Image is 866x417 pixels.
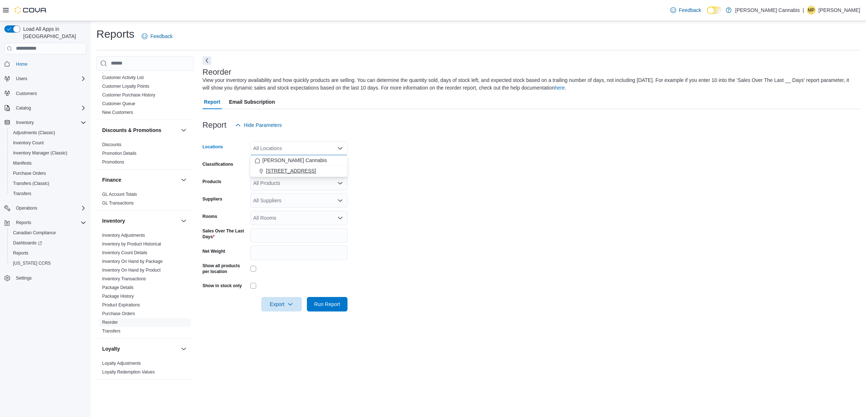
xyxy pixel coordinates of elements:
button: Discounts & Promotions [102,127,178,134]
a: Inventory Count Details [102,250,147,255]
button: [STREET_ADDRESS] [250,166,347,176]
a: Inventory Manager (Classic) [10,149,70,157]
a: GL Account Totals [102,192,137,197]
a: Customers [13,89,40,98]
span: Settings [16,275,32,281]
button: [PERSON_NAME] Cannabis [250,155,347,166]
span: Transfers [13,191,31,197]
p: [PERSON_NAME] Cannabis [735,6,800,15]
label: Products [203,179,221,185]
span: Customer Activity List [102,75,144,80]
span: Users [16,76,27,82]
span: Reports [16,220,31,226]
h3: Loyalty [102,345,120,352]
button: Reports [7,248,89,258]
nav: Complex example [4,56,86,302]
div: Choose from the following options [250,155,347,176]
a: Purchase Orders [102,311,135,316]
button: Loyalty [179,344,188,353]
span: Inventory [16,120,34,125]
button: Inventory Count [7,138,89,148]
span: Customer Loyalty Points [102,83,149,89]
span: Operations [16,205,37,211]
span: Purchase Orders [13,170,46,176]
span: Inventory by Product Historical [102,241,161,247]
button: Users [1,74,89,84]
button: Open list of options [337,198,343,203]
div: Matt Pozdrowski [807,6,816,15]
button: Open list of options [337,180,343,186]
span: Dashboards [10,239,86,247]
span: Package Details [102,285,134,290]
button: Purchase Orders [7,168,89,178]
span: Hide Parameters [244,121,282,129]
button: Operations [1,203,89,213]
a: Feedback [667,3,704,17]
span: Home [16,61,28,67]
div: Customer [96,73,194,120]
a: [US_STATE] CCRS [10,259,54,268]
a: New Customers [102,110,133,115]
label: Show in stock only [203,283,242,289]
span: Product Expirations [102,302,140,308]
button: Canadian Compliance [7,228,89,238]
span: Reorder [102,319,118,325]
button: Open list of options [337,215,343,221]
a: Customer Loyalty Points [102,84,149,89]
input: Dark Mode [707,7,722,14]
a: Package Details [102,285,134,290]
span: Dashboards [13,240,42,246]
a: Dashboards [10,239,45,247]
span: Inventory Count [13,140,44,146]
label: Sales Over The Last Days [203,228,247,240]
a: Package History [102,294,134,299]
a: Transfers [102,329,120,334]
h3: Discounts & Promotions [102,127,161,134]
button: Reports [1,218,89,228]
a: Promotions [102,160,124,165]
a: Adjustments (Classic) [10,128,58,137]
a: here [555,85,565,91]
span: Purchase Orders [102,311,135,317]
button: Customers [1,88,89,99]
span: Canadian Compliance [13,230,56,236]
button: Catalog [1,103,89,113]
span: GL Account Totals [102,191,137,197]
span: [STREET_ADDRESS] [266,167,316,174]
a: Loyalty Redemption Values [102,369,155,375]
button: Transfers (Classic) [7,178,89,189]
a: Loyalty Adjustments [102,361,141,366]
button: Hide Parameters [232,118,285,132]
a: Customer Queue [102,101,135,106]
a: Discounts [102,142,121,147]
label: Locations [203,144,223,150]
span: Reports [10,249,86,257]
button: Transfers [7,189,89,199]
span: Reports [13,250,28,256]
span: Inventory [13,118,86,127]
span: Washington CCRS [10,259,86,268]
a: Purchase Orders [10,169,49,178]
label: Net Weight [203,248,225,254]
div: View your inventory availability and how quickly products are selling. You can determine the quan... [203,77,857,92]
button: Run Report [307,297,347,311]
button: Export [261,297,302,311]
a: Manifests [10,159,34,168]
button: Inventory [1,117,89,128]
img: Cova [14,7,47,14]
button: Inventory [179,216,188,225]
a: Settings [13,274,34,282]
span: Canadian Compliance [10,228,86,237]
a: Feedback [139,29,175,44]
div: Inventory [96,231,194,338]
button: Loyalty [102,345,178,352]
span: Manifests [10,159,86,168]
a: Home [13,60,30,69]
a: Inventory Transactions [102,276,146,281]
